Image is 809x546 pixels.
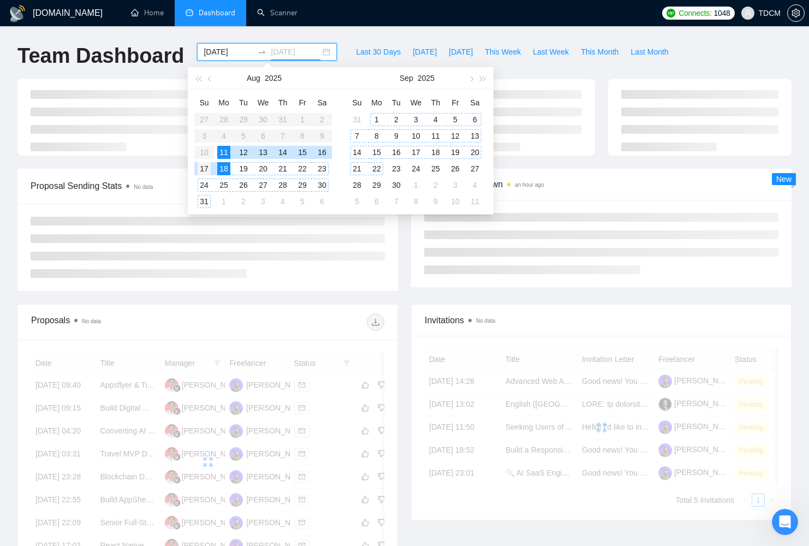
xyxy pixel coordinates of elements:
[406,161,426,177] td: 2025-09-24
[429,129,442,143] div: 11
[198,195,211,208] div: 31
[234,177,253,193] td: 2025-08-26
[13,200,34,222] img: Profile image for Mariia
[312,193,332,210] td: 2025-09-06
[39,130,62,141] div: Mariia
[386,111,406,128] td: 2025-09-02
[214,177,234,193] td: 2025-08-25
[276,162,289,175] div: 21
[406,193,426,210] td: 2025-10-08
[449,179,462,192] div: 3
[273,161,293,177] td: 2025-08-21
[465,94,485,111] th: Sa
[465,144,485,161] td: 2025-09-20
[237,162,250,175] div: 19
[273,144,293,161] td: 2025-08-14
[465,177,485,193] td: 2025-10-04
[429,162,442,175] div: 25
[787,9,805,17] a: setting
[409,146,423,159] div: 17
[679,7,711,19] span: Connects:
[465,111,485,128] td: 2025-09-06
[13,79,34,100] img: Profile image for Mariia
[217,195,230,208] div: 1
[426,193,445,210] td: 2025-10-09
[312,94,332,111] th: Sa
[776,175,792,183] span: New
[468,179,481,192] div: 4
[418,67,435,89] button: 2025
[367,193,386,210] td: 2025-10-06
[367,144,386,161] td: 2025-09-15
[350,146,364,159] div: 14
[449,162,462,175] div: 26
[425,313,778,327] span: Invitations
[533,46,569,58] span: Last Week
[17,43,184,69] h1: Team Dashboard
[173,368,191,376] span: Help
[370,113,383,126] div: 1
[13,119,34,141] img: Profile image for Mariia
[64,90,95,101] div: • [DATE]
[350,113,364,126] div: 31
[426,144,445,161] td: 2025-09-18
[409,195,423,208] div: 8
[445,144,465,161] td: 2025-09-19
[276,195,289,208] div: 4
[64,292,95,303] div: • [DATE]
[265,67,282,89] button: 2025
[347,177,367,193] td: 2025-09-28
[350,162,364,175] div: 21
[194,193,214,210] td: 2025-08-31
[413,46,437,58] span: [DATE]
[714,7,730,19] span: 1048
[347,111,367,128] td: 2025-08-31
[787,4,805,22] button: setting
[257,8,298,17] a: searchScanner
[257,162,270,175] div: 20
[468,129,481,143] div: 13
[39,170,62,182] div: Mariia
[25,368,47,376] span: Home
[400,67,413,89] button: Sep
[198,162,211,175] div: 17
[312,144,332,161] td: 2025-08-16
[253,193,273,210] td: 2025-09-03
[13,38,34,60] img: Profile image for Mariia
[429,195,442,208] div: 9
[370,129,383,143] div: 8
[449,46,473,58] span: [DATE]
[429,113,442,126] div: 4
[575,43,624,61] button: This Month
[258,48,266,56] span: to
[217,179,230,192] div: 25
[39,332,62,343] div: Mariia
[217,146,230,159] div: 11
[253,177,273,193] td: 2025-08-27
[296,162,309,175] div: 22
[316,195,329,208] div: 6
[386,94,406,111] th: Tu
[293,193,312,210] td: 2025-09-05
[257,146,270,159] div: 13
[788,9,804,17] span: setting
[134,184,153,190] span: No data
[273,94,293,111] th: Th
[386,193,406,210] td: 2025-10-07
[426,177,445,193] td: 2025-10-02
[60,307,159,329] button: Ask a question
[367,111,386,128] td: 2025-09-01
[350,195,364,208] div: 5
[82,318,101,324] span: No data
[409,129,423,143] div: 10
[13,321,34,343] img: Profile image for Mariia
[386,161,406,177] td: 2025-09-23
[350,179,364,192] div: 28
[9,5,26,22] img: logo
[406,128,426,144] td: 2025-09-10
[426,128,445,144] td: 2025-09-11
[630,46,668,58] span: Last Month
[390,162,403,175] div: 23
[390,179,403,192] div: 30
[356,46,401,58] span: Last 30 Days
